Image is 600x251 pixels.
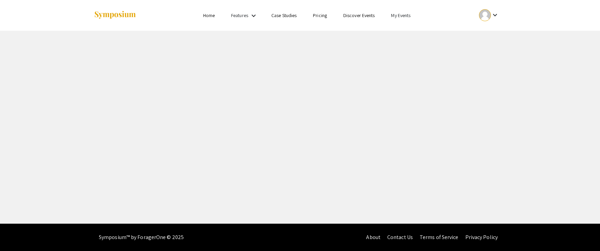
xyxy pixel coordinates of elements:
[391,12,410,18] a: My Events
[250,12,258,20] mat-icon: Expand Features list
[313,12,327,18] a: Pricing
[343,12,375,18] a: Discover Events
[420,234,459,241] a: Terms of Service
[366,234,380,241] a: About
[271,12,297,18] a: Case Studies
[94,11,136,20] img: Symposium by ForagerOne
[491,11,499,19] mat-icon: Expand account dropdown
[472,8,506,23] button: Expand account dropdown
[231,12,248,18] a: Features
[99,224,184,251] div: Symposium™ by ForagerOne © 2025
[465,234,498,241] a: Privacy Policy
[387,234,413,241] a: Contact Us
[203,12,215,18] a: Home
